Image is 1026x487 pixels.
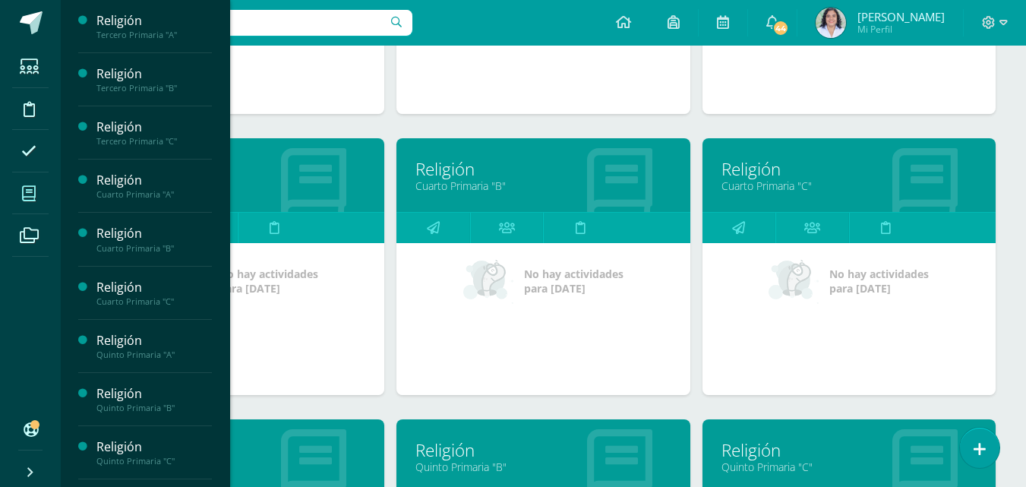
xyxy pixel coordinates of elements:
[829,267,929,296] span: No hay actividades para [DATE]
[721,157,977,181] a: Religión
[96,83,212,93] div: Tercero Primaria "B"
[96,403,212,413] div: Quinto Primaria "B"
[96,172,212,189] div: Religión
[415,460,671,474] a: Quinto Primaria "B"
[96,385,212,413] a: ReligiónQuinto Primaria "B"
[721,460,977,474] a: Quinto Primaria "C"
[110,460,365,474] a: Quinto Primaria "A"
[857,23,945,36] span: Mi Perfil
[415,157,671,181] a: Religión
[110,179,365,193] a: Cuarto Primaria "A"
[463,258,513,304] img: no_activities_small.png
[857,9,945,24] span: [PERSON_NAME]
[524,267,623,296] span: No hay actividades para [DATE]
[219,267,318,296] span: No hay actividades para [DATE]
[415,179,671,193] a: Cuarto Primaria "B"
[96,332,212,349] div: Religión
[96,12,212,40] a: ReligiónTercero Primaria "A"
[816,8,846,38] img: e0f9ac82222521993205f966279f0d85.png
[96,332,212,360] a: ReligiónQuinto Primaria "A"
[96,65,212,83] div: Religión
[96,119,212,136] div: Religión
[96,243,212,254] div: Cuarto Primaria "B"
[721,438,977,462] a: Religión
[96,225,212,253] a: ReligiónCuarto Primaria "B"
[96,136,212,147] div: Tercero Primaria "C"
[96,12,212,30] div: Religión
[721,179,977,193] a: Cuarto Primaria "C"
[96,30,212,40] div: Tercero Primaria "A"
[96,438,212,466] a: ReligiónQuinto Primaria "C"
[110,438,365,462] a: Religión
[96,279,212,296] div: Religión
[96,189,212,200] div: Cuarto Primaria "A"
[415,438,671,462] a: Religión
[96,349,212,360] div: Quinto Primaria "A"
[769,258,819,304] img: no_activities_small.png
[96,65,212,93] a: ReligiónTercero Primaria "B"
[96,172,212,200] a: ReligiónCuarto Primaria "A"
[96,296,212,307] div: Cuarto Primaria "C"
[772,20,789,36] span: 44
[71,10,412,36] input: Busca un usuario...
[96,438,212,456] div: Religión
[96,225,212,242] div: Religión
[110,157,365,181] a: Religión
[96,456,212,466] div: Quinto Primaria "C"
[96,279,212,307] a: ReligiónCuarto Primaria "C"
[96,119,212,147] a: ReligiónTercero Primaria "C"
[96,385,212,403] div: Religión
